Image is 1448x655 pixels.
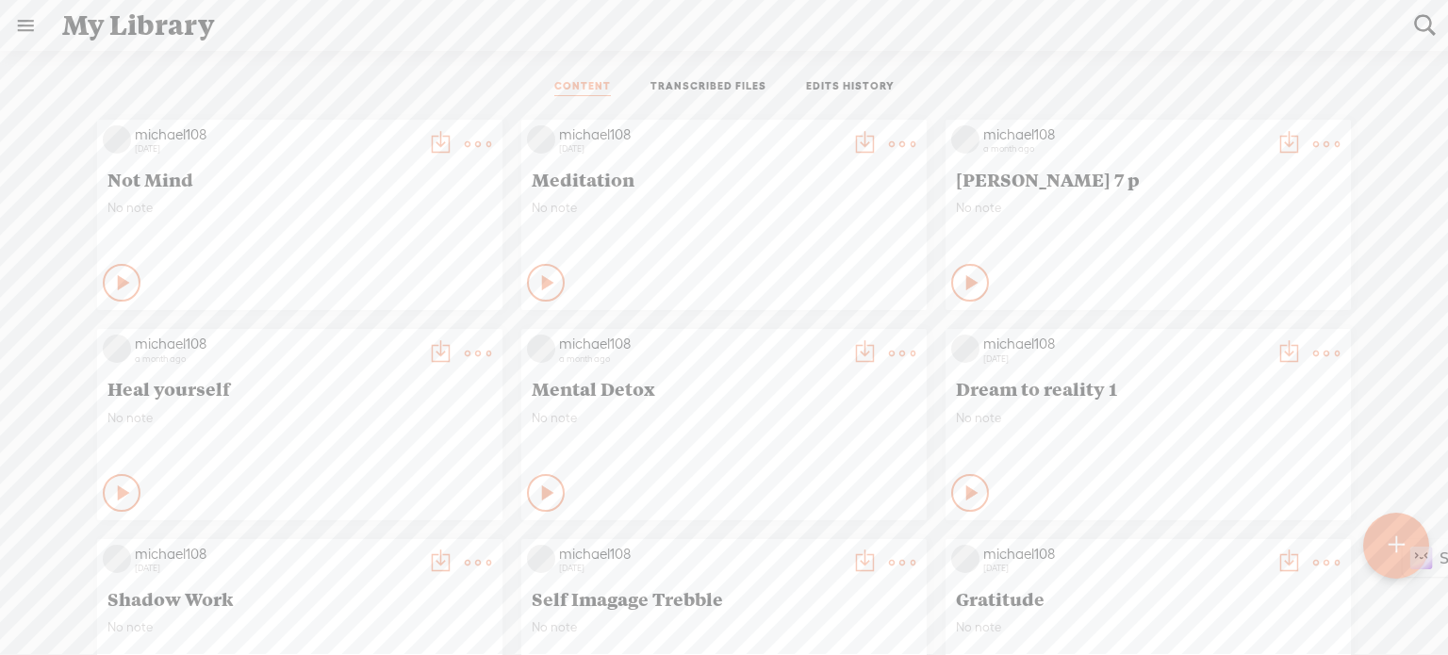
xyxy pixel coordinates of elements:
img: videoLoading.png [527,335,555,363]
div: michael108 [559,335,842,353]
img: videoLoading.png [527,125,555,154]
div: michael108 [135,125,418,144]
span: Meditation [532,168,916,190]
img: videoLoading.png [103,125,131,154]
div: [DATE] [559,563,842,574]
div: michael108 [559,545,842,564]
span: No note [532,410,916,426]
div: michael108 [983,125,1266,144]
div: a month ago [559,353,842,365]
div: My Library [49,1,1401,50]
div: michael108 [983,545,1266,564]
span: Not Mind [107,168,492,190]
div: a month ago [983,143,1266,155]
div: [DATE] [983,353,1266,365]
div: [DATE] [135,143,418,155]
span: No note [107,410,492,426]
span: Self Imagage Trebble [532,587,916,610]
span: Mental Detox [532,377,916,400]
span: Dream to reality 1 [956,377,1341,400]
span: No note [107,200,492,216]
span: [PERSON_NAME] 7 p [956,168,1341,190]
div: michael108 [559,125,842,144]
div: michael108 [983,335,1266,353]
div: michael108 [135,335,418,353]
img: videoLoading.png [103,545,131,573]
img: videoLoading.png [103,335,131,363]
span: Gratitude [956,587,1341,610]
img: videoLoading.png [527,545,555,573]
a: EDITS HISTORY [806,79,895,96]
a: CONTENT [554,79,611,96]
span: No note [532,200,916,216]
div: michael108 [135,545,418,564]
span: No note [956,619,1341,635]
span: No note [107,619,492,635]
img: videoLoading.png [951,125,979,154]
span: No note [532,619,916,635]
div: [DATE] [559,143,842,155]
div: [DATE] [135,563,418,574]
div: a month ago [135,353,418,365]
span: No note [956,410,1341,426]
div: [DATE] [983,563,1266,574]
span: No note [956,200,1341,216]
img: videoLoading.png [951,545,979,573]
img: videoLoading.png [951,335,979,363]
span: Shadow Work [107,587,492,610]
span: Heal yourself [107,377,492,400]
a: TRANSCRIBED FILES [650,79,766,96]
